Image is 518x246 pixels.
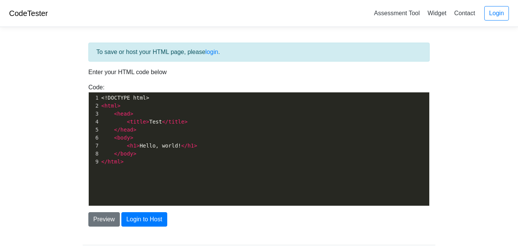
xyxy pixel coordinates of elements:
[117,111,130,117] span: head
[89,94,100,102] div: 1
[114,111,117,117] span: <
[127,143,130,149] span: <
[127,119,130,125] span: <
[371,7,423,19] a: Assessment Tool
[451,7,478,19] a: Contact
[101,103,104,109] span: <
[108,159,121,165] span: html
[101,143,197,149] span: Hello, world!
[117,103,120,109] span: >
[121,127,133,133] span: head
[188,143,194,149] span: h1
[162,119,168,125] span: </
[89,150,100,158] div: 8
[206,49,218,55] a: login
[146,119,149,125] span: >
[89,126,100,134] div: 5
[89,118,100,126] div: 4
[83,83,435,206] div: Code:
[89,110,100,118] div: 3
[88,68,430,77] p: Enter your HTML code below
[130,135,133,141] span: >
[114,135,117,141] span: <
[89,158,100,166] div: 9
[114,127,121,133] span: </
[181,143,188,149] span: </
[137,143,140,149] span: >
[88,212,120,227] button: Preview
[424,7,449,19] a: Widget
[130,111,133,117] span: >
[133,151,136,157] span: >
[194,143,197,149] span: >
[121,159,124,165] span: >
[114,151,121,157] span: </
[133,127,136,133] span: >
[89,134,100,142] div: 6
[130,119,146,125] span: title
[130,143,137,149] span: h1
[88,43,430,62] div: To save or host your HTML page, please .
[101,159,108,165] span: </
[484,6,509,21] a: Login
[9,9,48,17] a: CodeTester
[168,119,184,125] span: title
[104,103,117,109] span: html
[101,119,188,125] span: Test
[121,212,167,227] button: Login to Host
[121,151,133,157] span: body
[89,142,100,150] div: 7
[101,95,149,101] span: <!DOCTYPE html>
[117,135,130,141] span: body
[89,102,100,110] div: 2
[184,119,187,125] span: >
